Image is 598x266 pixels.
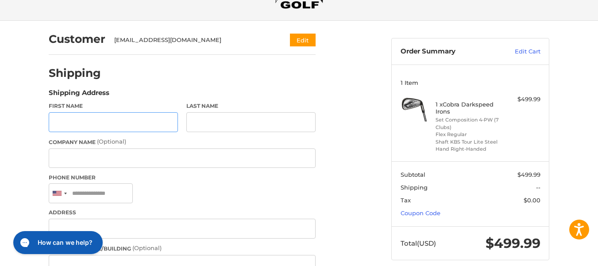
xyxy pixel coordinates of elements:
[496,47,540,56] a: Edit Cart
[401,197,411,204] span: Tax
[401,171,425,178] span: Subtotal
[132,244,162,251] small: (Optional)
[436,131,503,138] li: Flex Regular
[401,239,436,247] span: Total (USD)
[486,235,540,251] span: $499.99
[49,174,316,182] label: Phone Number
[49,66,101,80] h2: Shipping
[505,95,540,104] div: $499.99
[536,184,540,191] span: --
[401,47,496,56] h3: Order Summary
[97,138,126,145] small: (Optional)
[114,36,273,45] div: [EMAIL_ADDRESS][DOMAIN_NAME]
[436,145,503,153] li: Hand Right-Handed
[401,209,440,217] a: Coupon Code
[49,137,316,146] label: Company Name
[517,171,540,178] span: $499.99
[524,197,540,204] span: $0.00
[9,228,105,257] iframe: Gorgias live chat messenger
[401,79,540,86] h3: 1 Item
[49,102,178,110] label: First Name
[49,88,109,102] legend: Shipping Address
[49,184,69,203] div: United States: +1
[436,116,503,131] li: Set Composition 4-PW (7 Clubs)
[49,244,316,253] label: Apartment/Suite/Building
[436,138,503,146] li: Shaft KBS Tour Lite Steel
[186,102,316,110] label: Last Name
[49,209,316,217] label: Address
[401,184,428,191] span: Shipping
[290,34,316,46] button: Edit
[436,101,503,115] h4: 1 x Cobra Darkspeed Irons
[525,242,598,266] iframe: Google Customer Reviews
[49,32,105,46] h2: Customer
